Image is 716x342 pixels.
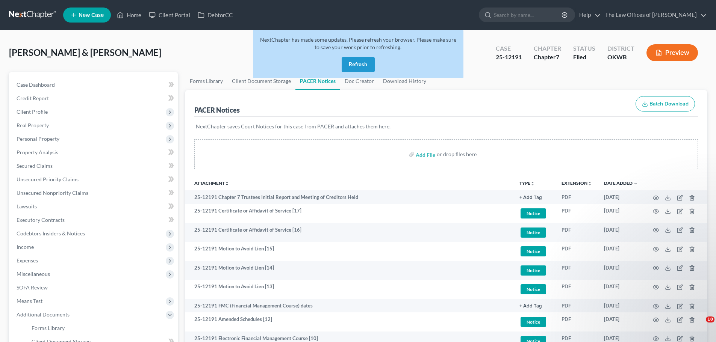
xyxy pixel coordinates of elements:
[185,204,513,223] td: 25-12191 Certificate or Affidavit of Service [17]
[519,316,549,328] a: Notice
[556,242,598,261] td: PDF
[562,180,592,186] a: Extensionunfold_more
[598,190,644,204] td: [DATE]
[185,223,513,242] td: 25-12191 Certificate or Affidavit of Service [16]
[573,53,595,62] div: Filed
[11,146,178,159] a: Property Analysis
[521,265,546,276] span: Notice
[11,78,178,92] a: Case Dashboard
[185,312,513,331] td: 25-12191 Amended Schedules [12]
[11,281,178,294] a: SOFA Review
[556,53,559,60] span: 7
[185,280,513,299] td: 25-12191 Motion to Avoid Lien [13]
[706,316,714,322] span: 10
[519,194,549,201] a: + Add Tag
[530,181,535,186] i: unfold_more
[194,180,229,186] a: Attachmentunfold_more
[113,8,145,22] a: Home
[607,53,634,62] div: OKWB
[519,304,542,309] button: + Add Tag
[185,261,513,280] td: 25-12191 Motion to Avoid Lien [14]
[534,44,561,53] div: Chapter
[17,311,70,318] span: Additional Documents
[17,271,50,277] span: Miscellaneous
[225,181,229,186] i: unfold_more
[604,180,638,186] a: Date Added expand_more
[185,242,513,261] td: 25-12191 Motion to Avoid Lien [15]
[534,53,561,62] div: Chapter
[494,8,563,22] input: Search by name...
[519,264,549,277] a: Notice
[17,81,55,88] span: Case Dashboard
[496,44,522,53] div: Case
[227,72,295,90] a: Client Document Storage
[17,122,49,128] span: Real Property
[646,44,698,61] button: Preview
[519,181,535,186] button: TYPEunfold_more
[17,163,53,169] span: Secured Claims
[17,176,79,182] span: Unsecured Priority Claims
[521,246,546,256] span: Notice
[437,151,477,158] div: or drop files here
[519,283,549,295] a: Notice
[556,312,598,331] td: PDF
[26,321,178,335] a: Forms Library
[649,101,689,107] span: Batch Download
[633,181,638,186] i: expand_more
[145,8,194,22] a: Client Portal
[519,195,542,200] button: + Add Tag
[521,317,546,327] span: Notice
[636,96,695,112] button: Batch Download
[185,72,227,90] a: Forms Library
[194,8,236,22] a: DebtorCC
[17,203,37,209] span: Lawsuits
[11,92,178,105] a: Credit Report
[556,190,598,204] td: PDF
[496,53,522,62] div: 25-12191
[342,57,375,72] button: Refresh
[17,284,48,291] span: SOFA Review
[556,280,598,299] td: PDF
[194,105,240,115] div: PACER Notices
[519,226,549,239] a: Notice
[521,208,546,218] span: Notice
[185,299,513,312] td: 25-12191 FMC (Financial Management Course) dates
[196,123,696,130] p: NextChapter saves Court Notices for this case from PACER and attaches them here.
[17,190,88,196] span: Unsecured Nonpriority Claims
[17,257,38,264] span: Expenses
[17,136,59,142] span: Personal Property
[17,149,58,155] span: Property Analysis
[690,316,708,334] iframe: Intercom live chat
[587,181,592,186] i: unfold_more
[556,204,598,223] td: PDF
[260,36,456,50] span: NextChapter has made some updates. Please refresh your browser. Please make sure to save your wor...
[11,173,178,186] a: Unsecured Priority Claims
[519,207,549,220] a: Notice
[556,223,598,242] td: PDF
[575,8,601,22] a: Help
[11,200,178,213] a: Lawsuits
[17,95,49,101] span: Credit Report
[17,244,34,250] span: Income
[601,8,707,22] a: The Law Offices of [PERSON_NAME]
[17,230,85,237] span: Codebtors Insiders & Notices
[556,299,598,312] td: PDF
[17,108,48,115] span: Client Profile
[573,44,595,53] div: Status
[11,213,178,227] a: Executory Contracts
[32,325,65,331] span: Forms Library
[519,302,549,309] a: + Add Tag
[79,12,104,18] span: New Case
[556,261,598,280] td: PDF
[607,44,634,53] div: District
[598,312,644,331] td: [DATE]
[185,190,513,204] td: 25-12191 Chapter 7 Trustees Initial Report and Meeting of Creditors Held
[9,47,161,58] span: [PERSON_NAME] & [PERSON_NAME]
[521,284,546,294] span: Notice
[17,217,65,223] span: Executory Contracts
[17,298,42,304] span: Means Test
[11,159,178,173] a: Secured Claims
[519,245,549,258] a: Notice
[521,227,546,238] span: Notice
[11,186,178,200] a: Unsecured Nonpriority Claims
